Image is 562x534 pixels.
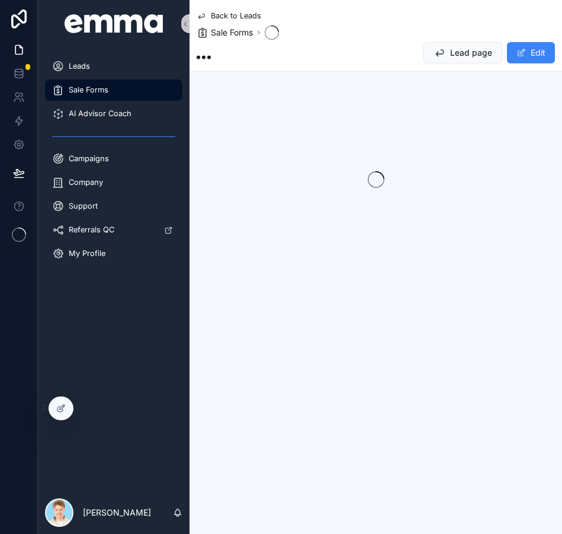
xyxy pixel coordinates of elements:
[69,178,103,187] span: Company
[45,79,182,101] a: Sale Forms
[45,103,182,124] a: AI Advisor Coach
[69,85,108,95] span: Sale Forms
[69,202,98,211] span: Support
[69,109,131,119] span: AI Advisor Coach
[45,148,182,170] a: Campaigns
[45,196,182,217] a: Support
[45,243,182,264] a: My Profile
[45,219,182,241] a: Referrals QC
[211,27,253,39] span: Sale Forms
[69,225,114,235] span: Referrals QC
[450,47,492,59] span: Lead page
[83,507,151,519] p: [PERSON_NAME]
[45,56,182,77] a: Leads
[69,249,105,258] span: My Profile
[69,154,109,164] span: Campaigns
[197,11,261,21] a: Back to Leads
[211,11,261,21] span: Back to Leads
[69,62,90,71] span: Leads
[197,27,253,39] a: Sale Forms
[38,47,190,280] div: scrollable content
[507,42,555,63] button: Edit
[65,14,163,33] img: App logo
[45,172,182,193] a: Company
[423,42,502,63] button: Lead page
